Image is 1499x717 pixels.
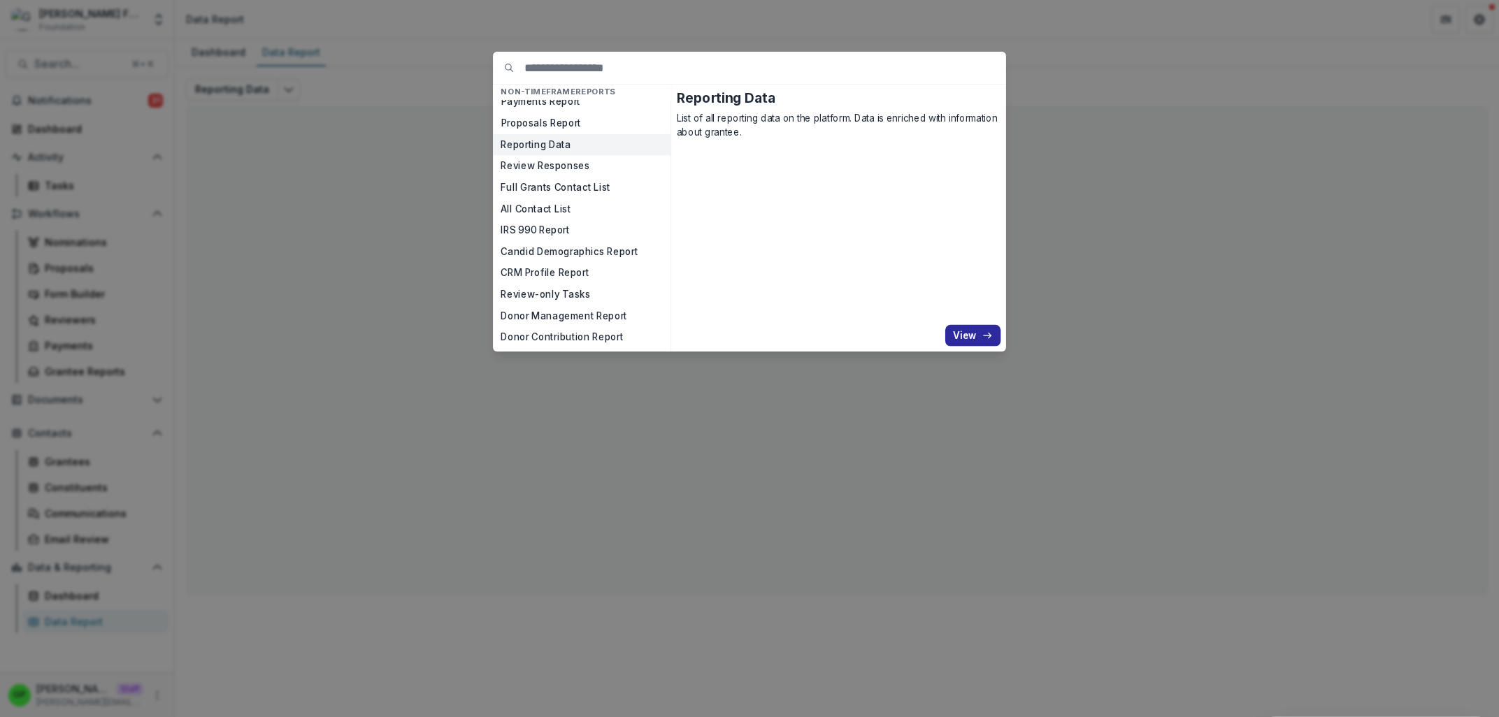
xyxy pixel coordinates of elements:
button: Conflict of Interest Responses [493,348,670,370]
button: Reporting Data [493,134,670,156]
p: List of all reporting data on the platform. Data is enriched with information about grantee. [677,111,1000,139]
button: View [945,325,1000,347]
button: Donor Management Report [493,305,670,327]
button: IRS 990 Report [493,219,670,241]
button: All Contact List [493,198,670,220]
h4: NON-TIMEFRAME Reports [493,85,670,99]
button: Candid Demographics Report [493,241,670,263]
button: Donor Contribution Report [493,326,670,348]
button: Full Grants Contact List [493,177,670,198]
button: Review Responses [493,155,670,177]
button: Review-only Tasks [493,284,670,305]
h2: Reporting Data [677,89,1000,106]
button: Payments Report [493,92,670,113]
button: CRM Profile Report [493,262,670,284]
button: Proposals Report [493,113,670,134]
